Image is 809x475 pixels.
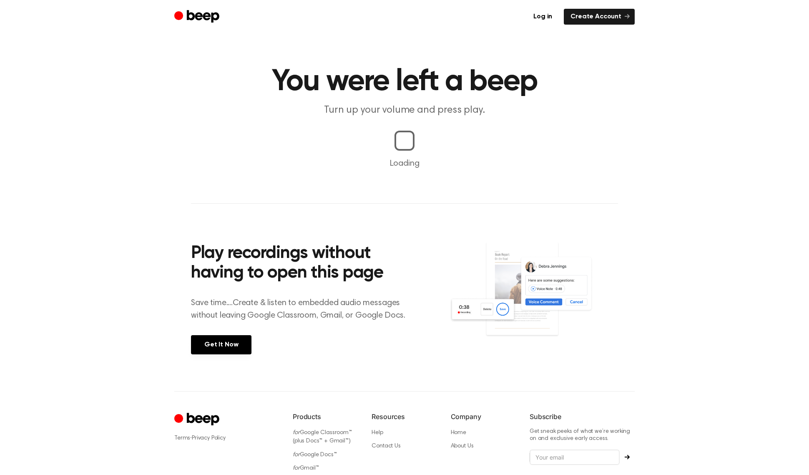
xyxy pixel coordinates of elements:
a: Create Account [564,9,635,25]
div: · [174,434,279,442]
h1: You were left a beep [191,67,618,97]
a: Cruip [174,412,221,428]
a: Get It Now [191,335,251,354]
img: Voice Comments on Docs and Recording Widget [449,241,618,354]
h6: Resources [372,412,437,422]
a: forGmail™ [293,465,319,471]
i: for [293,452,300,458]
i: for [293,430,300,436]
a: forGoogle Docs™ [293,452,337,458]
p: Turn up your volume and press play. [244,104,565,117]
p: Loading [10,157,799,170]
a: Privacy Policy [192,435,226,441]
h6: Products [293,412,358,422]
a: Home [451,430,466,436]
a: Terms [174,435,190,441]
h2: Play recordings without having to open this page [191,244,416,283]
button: Subscribe [620,455,635,460]
i: for [293,465,300,471]
p: Save time....Create & listen to embedded audio messages without leaving Google Classroom, Gmail, ... [191,297,416,322]
a: Contact Us [372,443,400,449]
a: forGoogle Classroom™ (plus Docs™ + Gmail™) [293,430,352,445]
h6: Subscribe [530,412,635,422]
input: Your email [530,450,620,465]
h6: Company [451,412,516,422]
a: Help [372,430,383,436]
a: Beep [174,9,221,25]
p: Get sneak peeks of what we’re working on and exclusive early access. [530,428,635,443]
a: About Us [451,443,474,449]
a: Log in [527,9,559,25]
